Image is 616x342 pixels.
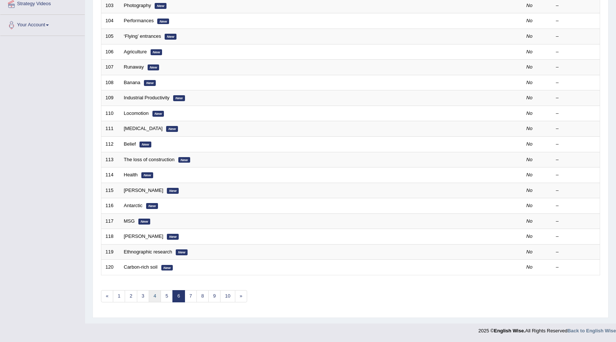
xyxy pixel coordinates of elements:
a: 9 [208,290,221,302]
a: Carbon-rich soil [124,264,158,270]
div: – [556,249,596,256]
div: – [556,141,596,148]
td: 110 [101,106,120,121]
a: Back to English Wise [568,328,616,333]
div: – [556,79,596,86]
td: 118 [101,229,120,245]
em: No [526,218,533,224]
td: 116 [101,198,120,214]
div: – [556,187,596,194]
div: – [556,264,596,271]
a: Locomotion [124,110,149,116]
em: No [526,80,533,85]
em: No [526,49,533,54]
a: Performances [124,18,154,23]
a: Antarctic [124,203,143,208]
a: Industrial Productivity [124,95,170,100]
td: 107 [101,60,120,75]
a: Banana [124,80,141,85]
em: No [526,95,533,100]
a: 1 [113,290,125,302]
em: New [167,234,179,240]
a: Belief [124,141,136,147]
a: « [101,290,113,302]
em: New [161,265,173,271]
div: – [556,2,596,9]
div: – [556,64,596,71]
td: 115 [101,183,120,198]
a: » [235,290,247,302]
em: New [157,19,169,24]
a: 6 [172,290,185,302]
div: – [556,17,596,24]
a: MSG [124,218,135,224]
em: No [526,64,533,70]
a: 10 [220,290,235,302]
a: Health [124,172,138,177]
div: – [556,172,596,179]
a: Agriculture [124,49,147,54]
em: No [526,33,533,39]
div: – [556,202,596,209]
em: New [173,95,185,101]
strong: English Wise. [494,328,525,333]
td: 114 [101,167,120,183]
em: New [176,249,188,255]
td: 119 [101,244,120,260]
td: 106 [101,44,120,60]
em: No [526,172,533,177]
div: – [556,156,596,163]
a: Ethnographic research [124,249,172,255]
a: Your Account [0,15,85,33]
em: No [526,141,533,147]
em: No [526,264,533,270]
em: No [526,18,533,23]
a: 8 [196,290,209,302]
em: New [166,126,178,132]
em: New [151,49,162,55]
em: New [152,111,164,117]
em: New [138,219,150,225]
em: New [139,142,151,147]
a: The loss of construction [124,157,175,162]
div: – [556,33,596,40]
div: – [556,49,596,56]
em: New [167,188,179,194]
a: [PERSON_NAME] [124,233,164,239]
em: No [526,249,533,255]
td: 105 [101,29,120,44]
em: New [148,64,159,70]
div: 2025 © All Rights Reserved [478,323,616,334]
em: New [165,34,176,40]
a: 7 [185,290,197,302]
div: – [556,94,596,102]
td: 111 [101,121,120,137]
a: 3 [137,290,149,302]
a: 4 [149,290,161,302]
div: – [556,125,596,132]
a: [PERSON_NAME] [124,187,164,193]
em: No [526,203,533,208]
em: No [526,3,533,8]
td: 117 [101,213,120,229]
div: – [556,218,596,225]
a: Runaway [124,64,144,70]
em: No [526,187,533,193]
a: 5 [161,290,173,302]
td: 108 [101,75,120,90]
td: 113 [101,152,120,167]
em: New [155,3,166,9]
td: 104 [101,13,120,29]
td: 109 [101,90,120,106]
div: – [556,110,596,117]
em: New [144,80,156,86]
a: Photography [124,3,151,8]
em: New [146,203,158,209]
em: No [526,233,533,239]
em: No [526,126,533,131]
div: – [556,233,596,240]
a: 2 [125,290,137,302]
em: No [526,157,533,162]
em: New [178,157,190,163]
